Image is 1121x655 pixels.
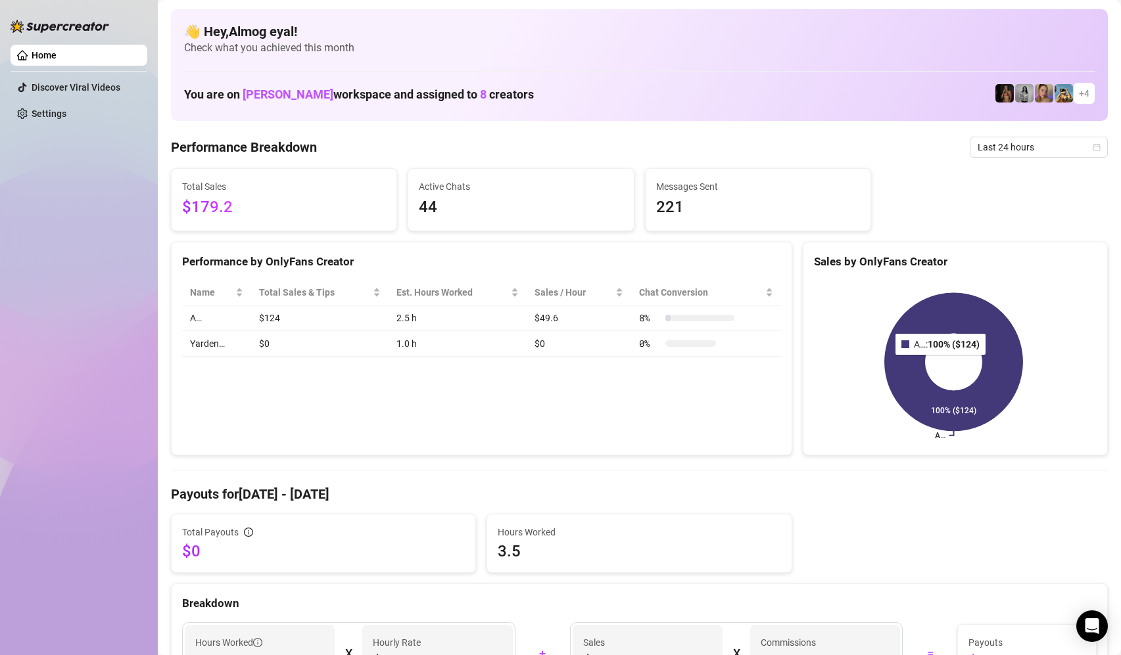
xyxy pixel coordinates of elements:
a: Home [32,50,57,60]
td: $0 [251,331,389,357]
img: Babydanix [1055,84,1073,102]
span: $0 [182,541,465,562]
img: the_bohema [995,84,1014,102]
span: Total Payouts [182,525,239,539]
div: Breakdown [182,595,1097,612]
img: A [1015,84,1034,102]
span: Messages Sent [656,179,860,194]
span: $179.2 [182,195,386,220]
td: 2.5 h [389,305,527,331]
span: 0 % [639,336,660,351]
span: Total Sales & Tips [259,285,370,300]
span: Sales / Hour [535,285,613,300]
span: calendar [1093,143,1101,151]
div: Sales by OnlyFans Creator [814,253,1097,271]
span: info-circle [244,528,253,537]
h4: 👋 Hey, Almog eyal ! [184,22,1095,41]
div: Open Intercom Messenger [1076,610,1108,642]
img: Cherry [1035,84,1053,102]
h1: You are on workspace and assigned to creators [184,87,534,102]
td: $49.6 [527,305,631,331]
div: Est. Hours Worked [396,285,508,300]
th: Name [182,280,251,305]
td: $124 [251,305,389,331]
a: Settings [32,108,66,119]
img: logo-BBDzfeDw.svg [11,20,109,33]
span: info-circle [253,638,262,647]
span: 8 % [639,311,660,325]
td: Yarden… [182,331,251,357]
td: $0 [527,331,631,357]
h4: Performance Breakdown [171,138,317,156]
h4: Payouts for [DATE] - [DATE] [171,485,1108,503]
span: Chat Conversion [639,285,763,300]
span: 44 [419,195,623,220]
th: Sales / Hour [527,280,631,305]
th: Total Sales & Tips [251,280,389,305]
td: A… [182,305,251,331]
th: Chat Conversion [631,280,781,305]
span: Total Sales [182,179,386,194]
span: 3.5 [498,541,780,562]
span: + 4 [1079,86,1089,101]
span: 221 [656,195,860,220]
td: 1.0 h [389,331,527,357]
span: Name [190,285,233,300]
article: Commissions [761,635,816,650]
a: Discover Viral Videos [32,82,120,93]
span: Hours Worked [498,525,780,539]
div: Performance by OnlyFans Creator [182,253,781,271]
span: Active Chats [419,179,623,194]
span: Check what you achieved this month [184,41,1095,55]
span: Payouts [968,635,1085,650]
span: [PERSON_NAME] [243,87,333,101]
span: Last 24 hours [978,137,1100,157]
text: A… [934,431,945,440]
span: Sales [583,635,712,650]
article: Hourly Rate [373,635,421,650]
span: 8 [480,87,487,101]
span: Hours Worked [195,635,262,650]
